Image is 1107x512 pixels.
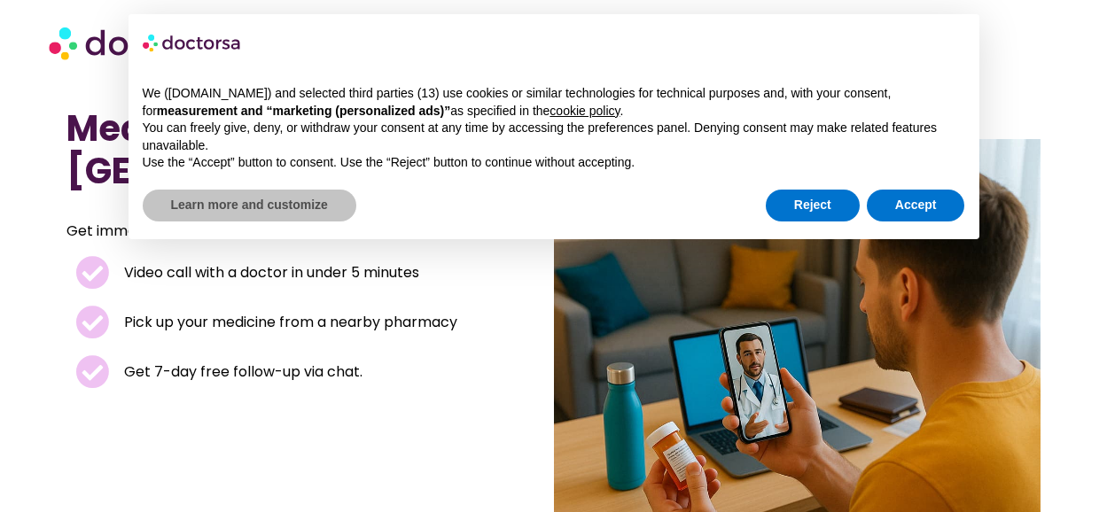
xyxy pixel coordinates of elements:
[550,104,620,118] a: cookie policy
[867,190,965,221] button: Accept
[143,190,356,221] button: Learn more and customize
[143,28,242,57] img: logo
[157,104,450,118] strong: measurement and “marketing (personalized ads)”
[143,154,965,172] p: Use the “Accept” button to consent. Use the “Reject” button to continue without accepting.
[120,260,419,285] span: Video call with a doctor in under 5 minutes
[120,360,363,384] span: Get 7-day free follow-up via chat.
[143,120,965,154] p: You can freely give, deny, or withdraw your consent at any time by accessing the preferences pane...
[66,107,480,192] h1: Medical Services in [GEOGRAPHIC_DATA]
[66,219,438,244] p: Get immediate care from a licensed doctor.
[120,310,457,335] span: Pick up your medicine from a nearby pharmacy
[766,190,860,221] button: Reject
[143,85,965,120] p: We ([DOMAIN_NAME]) and selected third parties (13) use cookies or similar technologies for techni...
